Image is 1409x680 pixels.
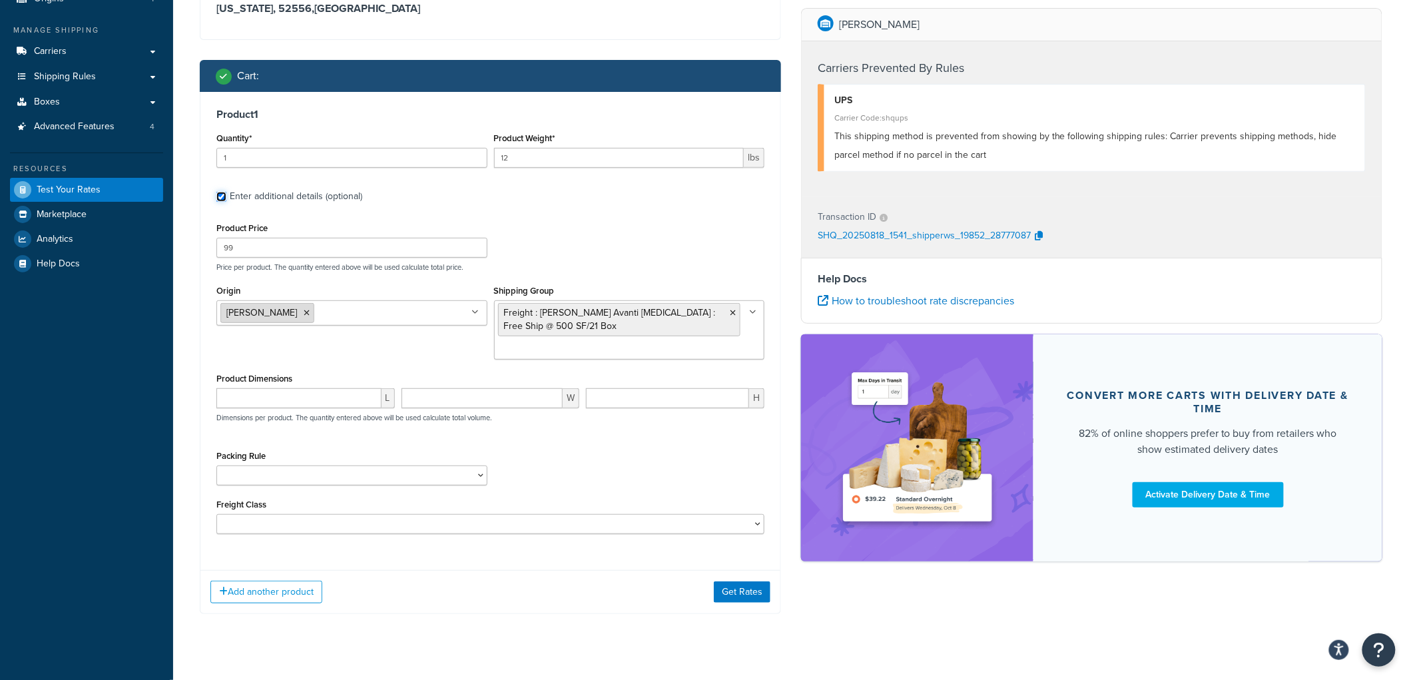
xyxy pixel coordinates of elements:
[216,500,266,510] label: Freight Class
[834,354,1001,541] img: feature-image-ddt-36eae7f7280da8017bfb280eaccd9c446f90b1fe08728e4019434db127062ab4.png
[37,258,80,270] span: Help Docs
[213,413,492,422] p: Dimensions per product. The quantity entered above will be used calculate total volume.
[834,109,1355,127] div: Carrier Code: shqups
[210,581,322,603] button: Add another product
[216,2,764,15] h3: [US_STATE], 52556 , [GEOGRAPHIC_DATA]
[1065,389,1350,416] div: Convert more carts with delivery date & time
[1133,482,1284,508] a: Activate Delivery Date & Time
[834,129,1337,162] span: This shipping method is prevented from showing by the following shipping rules: Carrier prevents ...
[34,46,67,57] span: Carriers
[150,121,154,133] span: 4
[818,59,1366,77] h4: Carriers Prevented By Rules
[494,133,555,143] label: Product Weight*
[818,293,1014,308] a: How to troubleshoot rate discrepancies
[10,90,163,115] a: Boxes
[10,202,163,226] a: Marketplace
[37,209,87,220] span: Marketplace
[818,226,1031,246] p: SHQ_20250818_1541_shipperws_19852_28777087
[216,133,252,143] label: Quantity*
[10,65,163,89] a: Shipping Rules
[834,91,1355,110] div: UPS
[818,208,876,226] p: Transaction ID
[226,306,297,320] span: [PERSON_NAME]
[10,39,163,64] a: Carriers
[10,115,163,139] li: Advanced Features
[714,581,770,603] button: Get Rates
[10,252,163,276] a: Help Docs
[216,374,292,384] label: Product Dimensions
[504,306,716,333] span: Freight : [PERSON_NAME] Avanti [MEDICAL_DATA] : Free Ship @ 500 SF/21 Box
[744,148,764,168] span: lbs
[839,15,920,34] p: [PERSON_NAME]
[34,97,60,108] span: Boxes
[818,271,1366,287] h4: Help Docs
[34,71,96,83] span: Shipping Rules
[10,115,163,139] a: Advanced Features4
[494,148,744,168] input: 0.00
[1065,426,1350,458] div: 82% of online shoppers prefer to buy from retailers who show estimated delivery dates
[216,223,268,233] label: Product Price
[216,286,240,296] label: Origin
[10,163,163,174] div: Resources
[1362,633,1396,667] button: Open Resource Center
[494,286,555,296] label: Shipping Group
[237,70,259,82] h2: Cart :
[216,192,226,202] input: Enter additional details (optional)
[216,108,764,121] h3: Product 1
[216,451,266,461] label: Packing Rule
[10,25,163,36] div: Manage Shipping
[37,234,73,245] span: Analytics
[216,148,487,168] input: 0.0
[10,178,163,202] a: Test Your Rates
[382,388,395,408] span: L
[37,184,101,196] span: Test Your Rates
[10,227,163,251] a: Analytics
[749,388,764,408] span: H
[563,388,579,408] span: W
[213,262,768,272] p: Price per product. The quantity entered above will be used calculate total price.
[34,121,115,133] span: Advanced Features
[230,187,362,206] div: Enter additional details (optional)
